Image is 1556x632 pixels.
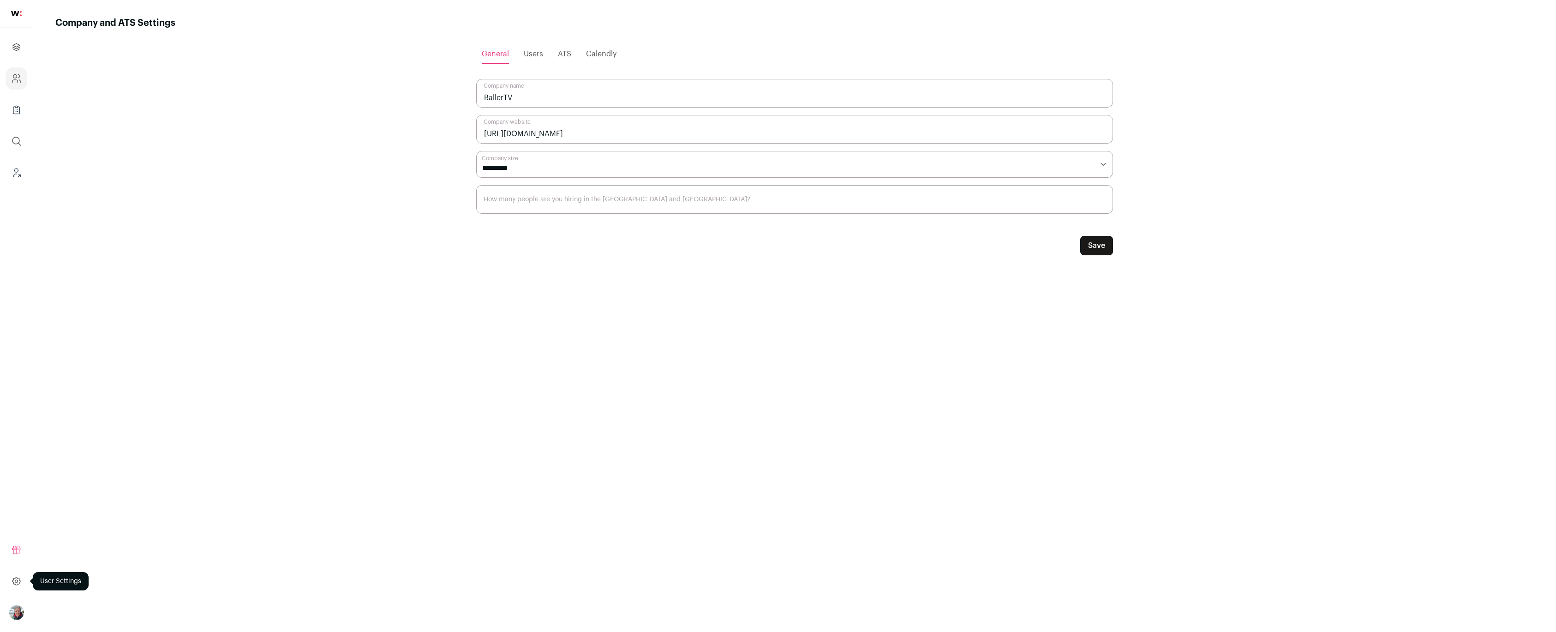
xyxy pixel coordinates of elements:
a: Projects [6,36,27,58]
a: ATS [558,45,571,63]
a: Calendly [586,45,616,63]
a: Users [524,45,543,63]
span: ATS [558,50,571,58]
span: Users [524,50,543,58]
a: Leads (Backoffice) [6,162,27,184]
img: wellfound-shorthand-0d5821cbd27db2630d0214b213865d53afaa358527fdda9d0ea32b1df1b89c2c.svg [11,11,22,16]
a: Company Lists [6,99,27,121]
span: Calendly [586,50,616,58]
div: User Settings [33,572,89,590]
input: How many people are you hiring in the US and Canada? [476,185,1113,214]
img: 14022209-medium_jpg [9,605,24,620]
a: Company and ATS Settings [6,67,27,90]
input: Company website [476,115,1113,144]
input: Company name [476,79,1113,108]
h1: Company and ATS Settings [55,17,175,30]
span: General [482,50,509,58]
button: Open dropdown [9,605,24,620]
button: Save [1080,236,1113,255]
